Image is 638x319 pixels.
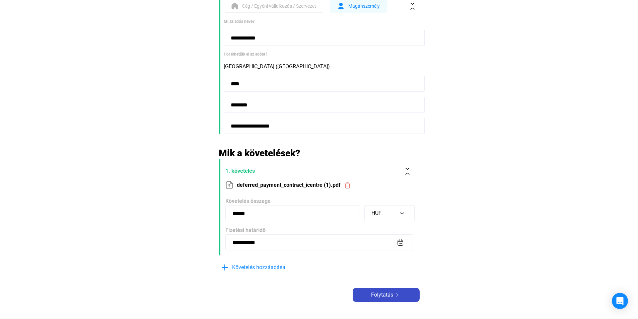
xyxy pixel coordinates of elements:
[404,168,411,175] img: collapse
[612,293,628,309] div: Open Intercom Messenger
[371,291,393,299] span: Folytatás
[224,51,420,58] div: Hol érhetjük el az adóst?
[364,205,415,221] button: HUF
[409,3,416,10] img: collapse
[221,263,229,271] img: plus-blue
[242,2,316,10] span: Cég / Egyéni vállalkozás / Szervezet
[219,260,319,274] button: plus-blueKövetelés hozzáadása
[337,2,345,10] img: form-ind
[348,2,380,10] span: Magánszemély
[225,181,233,189] img: upload-paper
[225,198,271,204] span: Követelés összege
[225,167,398,175] span: 1. követelés
[393,293,401,297] img: arrow-right-white
[224,63,420,71] div: [GEOGRAPHIC_DATA] ([GEOGRAPHIC_DATA])
[224,18,420,25] div: Mi az adós neve?
[341,178,355,192] button: trash-red
[231,2,239,10] img: form-org
[219,147,420,159] h2: Mik a követelések?
[401,164,415,178] button: collapse
[225,227,266,233] span: Fizetési határidő
[371,210,381,216] span: HUF
[344,182,351,189] img: trash-red
[237,181,341,189] span: deferred_payment_contract_icentre (1).pdf
[232,263,285,271] span: Követelés hozzáadása
[353,288,420,302] button: Folytatásarrow-right-white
